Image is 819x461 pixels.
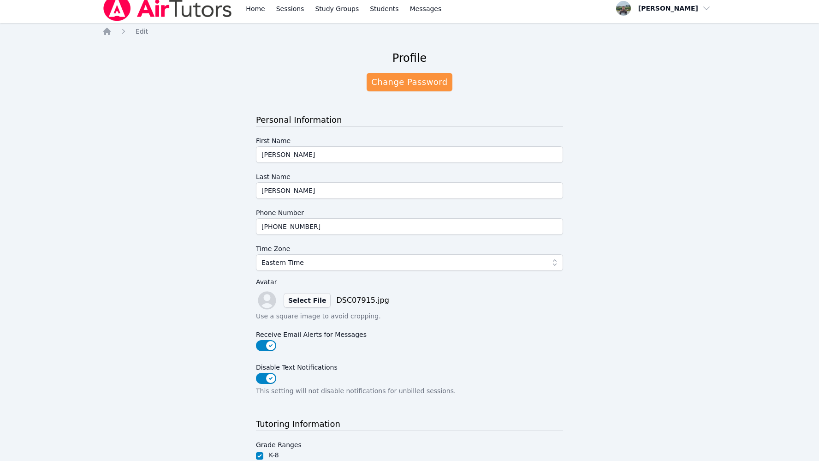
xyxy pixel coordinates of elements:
[392,51,427,66] h2: Profile
[256,168,563,182] label: Last Name
[256,437,302,450] legend: Grade Ranges
[256,326,563,340] label: Receive Email Alerts for Messages
[102,27,717,36] nav: Breadcrumb
[256,418,563,431] h3: Tutoring Information
[410,4,442,13] span: Messages
[136,27,148,36] a: Edit
[256,311,563,321] p: Use a square image to avoid cropping.
[256,240,563,254] label: Time Zone
[256,132,563,146] label: First Name
[256,114,563,127] h3: Personal Information
[256,386,563,395] p: This setting will not disable notifications for unbilled sessions.
[269,451,279,459] label: K-8
[284,293,331,308] label: Select File
[256,276,563,287] label: Avatar
[256,359,563,373] label: Disable Text Notifications
[256,204,563,218] label: Phone Number
[256,254,563,271] button: Eastern Time
[367,73,452,91] a: Change Password
[136,28,148,35] span: Edit
[261,257,304,268] span: Eastern Time
[336,295,389,306] span: DSC07915.jpg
